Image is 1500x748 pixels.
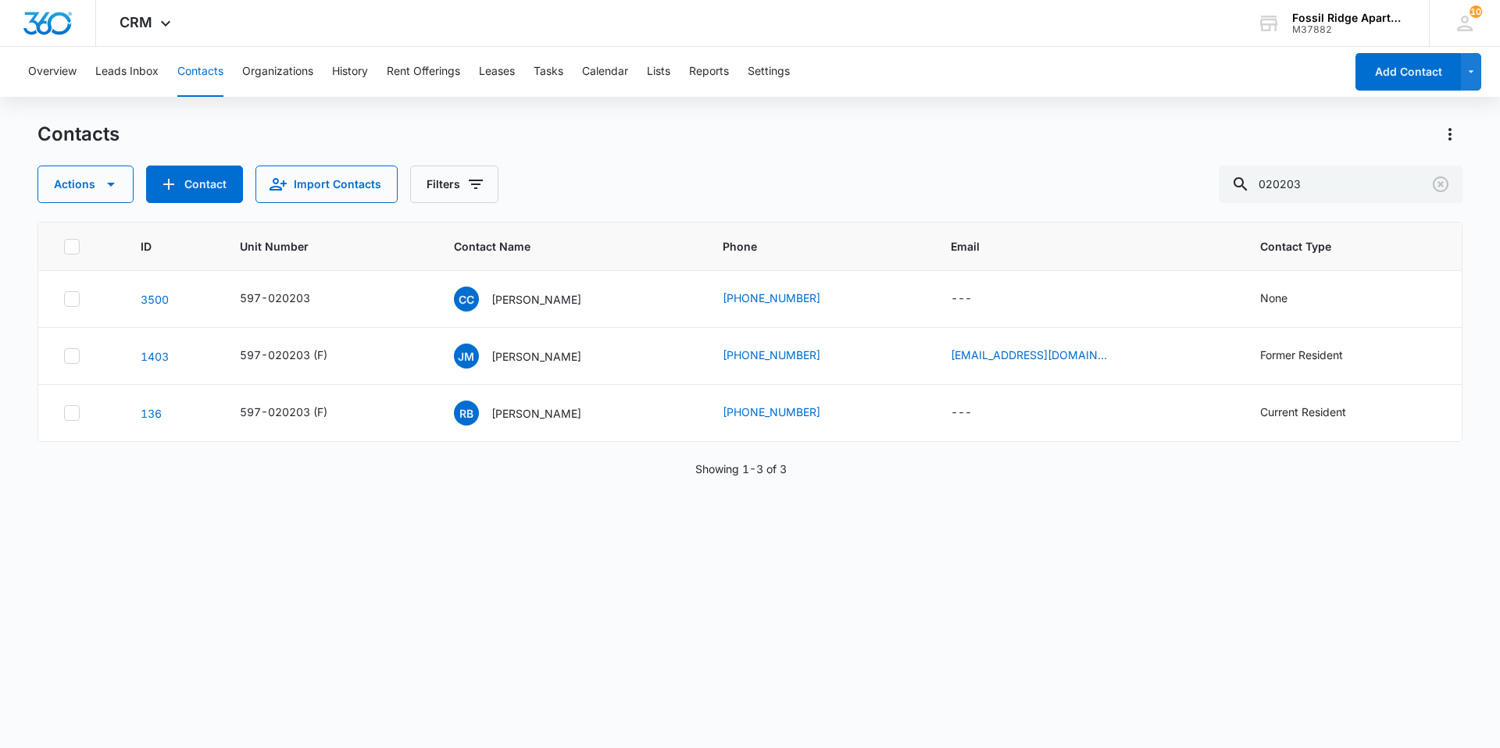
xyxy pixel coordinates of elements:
h1: Contacts [37,123,120,146]
button: Import Contacts [255,166,398,203]
div: Phone - (952) 393-9080 - Select to Edit Field [723,347,848,365]
div: None [1260,290,1287,306]
div: Current Resident [1260,404,1346,420]
span: Contact Type [1260,238,1414,255]
div: Former Resident [1260,347,1343,363]
input: Search Contacts [1219,166,1462,203]
p: Showing 1-3 of 3 [695,461,787,477]
span: 10 [1470,5,1482,18]
button: Add Contact [1355,53,1461,91]
div: --- [951,404,972,422]
span: RB [454,401,479,426]
span: Phone [723,238,891,255]
div: 597-020203 (F) [240,404,327,420]
span: Contact Name [454,238,663,255]
p: [PERSON_NAME] [491,291,581,308]
span: Email [951,238,1200,255]
div: notifications count [1470,5,1482,18]
button: Filters [410,166,498,203]
div: account name [1292,12,1406,24]
button: Settings [748,47,790,97]
div: Contact Name - Rebecca Beauchamp - Select to Edit Field [454,401,609,426]
button: Overview [28,47,77,97]
div: account id [1292,24,1406,35]
div: Unit Number - 597-020203 (F) - Select to Edit Field [240,404,355,422]
div: 597-020203 (F) [240,347,327,363]
button: Organizations [242,47,313,97]
a: [PHONE_NUMBER] [723,347,820,363]
button: Contacts [177,47,223,97]
button: Clear [1428,172,1453,197]
div: Contact Name - Christopher Corder - Select to Edit Field [454,287,609,312]
span: JM [454,344,479,369]
button: Actions [1437,122,1462,147]
div: --- [951,290,972,308]
div: Email - - Select to Edit Field [951,404,1000,422]
button: Tasks [534,47,563,97]
p: [PERSON_NAME] [491,348,581,365]
span: Unit Number [240,238,416,255]
a: [EMAIL_ADDRESS][DOMAIN_NAME] [951,347,1107,363]
p: [PERSON_NAME] [491,405,581,422]
button: Add Contact [146,166,243,203]
button: Calendar [582,47,628,97]
div: Unit Number - 597-020203 (F) - Select to Edit Field [240,347,355,365]
span: ID [141,238,180,255]
button: Lists [647,47,670,97]
a: Navigate to contact details page for Christopher Corder [141,293,169,306]
div: Contact Type - Former Resident - Select to Edit Field [1260,347,1371,365]
span: CRM [120,14,152,30]
button: Actions [37,166,134,203]
div: Email - tupylea@yahoo.com - Select to Edit Field [951,347,1135,365]
span: CC [454,287,479,312]
a: [PHONE_NUMBER] [723,290,820,306]
a: Navigate to contact details page for Rebecca Beauchamp [141,407,162,420]
button: History [332,47,368,97]
div: Contact Type - None - Select to Edit Field [1260,290,1316,308]
div: 597-020203 [240,290,310,306]
div: Contact Type - Current Resident - Select to Edit Field [1260,404,1374,422]
a: Navigate to contact details page for John Michael [141,350,169,363]
button: Leads Inbox [95,47,159,97]
div: Phone - (715) 923-3602 - Select to Edit Field [723,404,848,422]
button: Leases [479,47,515,97]
button: Rent Offerings [387,47,460,97]
div: Unit Number - 597-020203 - Select to Edit Field [240,290,338,308]
button: Reports [689,47,729,97]
div: Phone - (831) 239-9294 - Select to Edit Field [723,290,848,308]
div: Contact Name - John Michael - Select to Edit Field [454,344,609,369]
a: [PHONE_NUMBER] [723,404,820,420]
div: Email - - Select to Edit Field [951,290,1000,308]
